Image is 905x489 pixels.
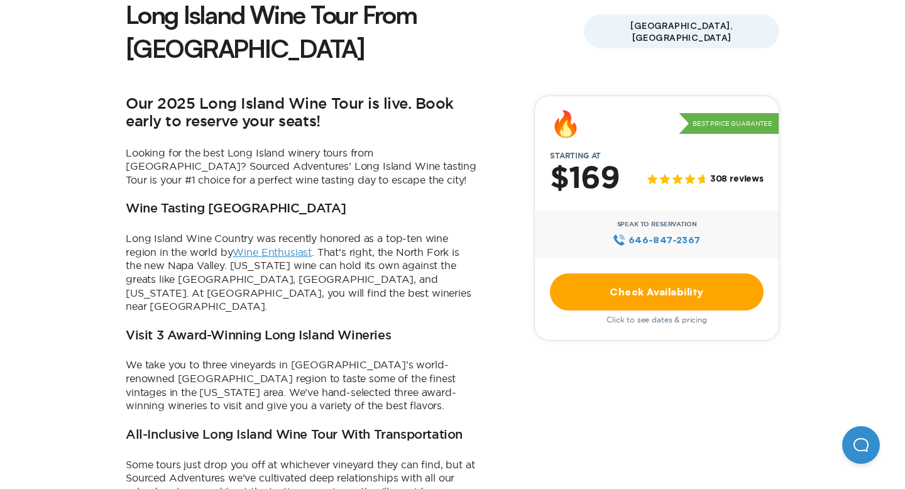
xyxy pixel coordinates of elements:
div: 🔥 [550,111,581,136]
a: 646‍-847‍-2367 [613,233,700,247]
span: Starting at [535,151,616,160]
span: Click to see dates & pricing [606,316,707,324]
h3: Visit 3 Award-Winning Long Island Wineries [126,329,391,344]
span: 308 reviews [710,174,764,185]
a: Wine Enthusiast [233,246,312,258]
span: [GEOGRAPHIC_DATA], [GEOGRAPHIC_DATA] [584,14,779,48]
p: Looking for the best Long Island winery tours from [GEOGRAPHIC_DATA]? Sourced Adventures’ Long Is... [126,146,478,187]
p: Best Price Guarantee [679,113,779,135]
h2: Our 2025 Long Island Wine Tour is live. Book early to reserve your seats! [126,96,478,131]
p: Long Island Wine Country was recently honored as a top-ten wine region in the world by . That’s r... [126,232,478,314]
h3: Wine Tasting [GEOGRAPHIC_DATA] [126,202,346,217]
p: We take you to three vineyards in [GEOGRAPHIC_DATA]’s world-renowned [GEOGRAPHIC_DATA] region to ... [126,358,478,412]
a: Check Availability [550,273,764,310]
iframe: Help Scout Beacon - Open [842,426,880,464]
h2: $169 [550,163,620,195]
span: 646‍-847‍-2367 [628,233,701,247]
span: Speak to Reservation [617,221,697,228]
h3: All-Inclusive Long Island Wine Tour With Transportation [126,428,463,443]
